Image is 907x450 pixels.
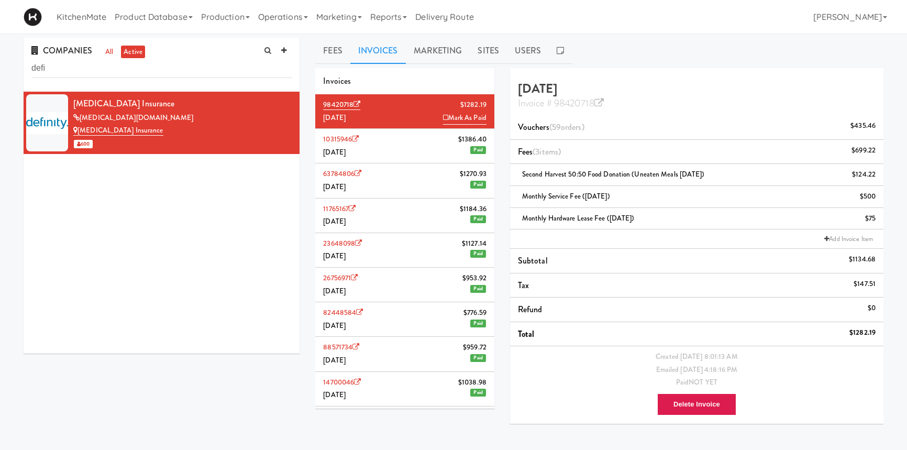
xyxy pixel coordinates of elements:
span: [DATE] [323,182,346,192]
img: Micromart [24,8,42,26]
span: Paid [470,285,485,293]
div: [MEDICAL_DATA] Insurance [73,96,292,112]
span: Fees [518,146,561,158]
a: Sites [470,38,507,64]
div: $1134.68 [849,253,876,266]
a: 11765167 [323,204,356,214]
div: Created [DATE] 8:01:13 AM [518,350,876,364]
span: $1270.93 [460,168,486,181]
span: $1386.40 [458,133,486,146]
span: [DATE] [323,321,346,331]
a: 14700046 [323,377,361,387]
span: $959.72 [463,341,486,354]
a: active [121,46,145,59]
a: Mark As Paid [443,112,486,125]
span: Paid [470,354,485,362]
a: Invoice # 98420718 [518,96,604,110]
span: Monthly Service Fee ([DATE]) [522,191,610,201]
li: 63784806$1270.93[DATE]Paid [315,163,494,198]
div: $0 [868,302,876,315]
a: Marketing [406,38,470,64]
span: $953.92 [462,272,486,285]
a: Fees [315,38,350,64]
div: $75 [865,212,876,225]
a: 88571734 [323,342,359,352]
li: 98420718$1282.19[DATE]Mark As Paid [315,94,494,129]
li: Monthly Service Fee ([DATE])$500 [510,186,883,208]
span: Monthly Hardware Lease Fee ([DATE]) [522,213,635,223]
span: Subtotal [518,255,548,267]
span: [DATE] [323,355,346,365]
input: Search company [31,59,292,78]
div: $147.51 [854,278,876,291]
li: 14700046$1038.98[DATE]Paid [315,372,494,407]
a: Add Invoice Item [822,234,876,244]
a: all [103,46,116,59]
span: $1282.19 [460,98,486,112]
span: Tax [518,279,529,291]
li: [MEDICAL_DATA] Insurance[MEDICAL_DATA][DOMAIN_NAME][MEDICAL_DATA] Insurance 600 [24,92,300,154]
a: 23648098 [323,238,362,248]
span: [DATE] [323,390,346,400]
li: 23648098$1127.14[DATE]Paid [315,233,494,268]
a: Invoices [350,38,406,64]
li: 11765167$1184.36[DATE]Paid [315,199,494,233]
a: 63784806 [323,169,361,179]
span: [DATE] [323,113,346,123]
a: [MEDICAL_DATA] Insurance [73,125,163,136]
div: $124.22 [852,168,876,181]
div: $699.22 [851,144,876,157]
span: [DATE] [323,216,346,226]
a: 10315946 [323,134,359,144]
span: Paid [470,181,485,189]
span: Paid [470,320,485,327]
li: 82448584$776.59[DATE]Paid [315,302,494,337]
div: [MEDICAL_DATA][DOMAIN_NAME] [73,112,292,125]
span: Paid [470,389,485,397]
span: $1184.36 [460,203,486,216]
li: Monthly Hardware Lease Fee ([DATE])$75 [510,208,883,230]
div: $500 [860,190,876,203]
span: Second Harvest 50:50 Food Donation (Uneaten Meals [DATE]) [522,169,705,179]
div: $1282.19 [849,326,876,339]
span: [DATE] [323,286,346,296]
span: Vouchers [518,121,584,133]
li: 88571734$959.72[DATE]Paid [315,337,494,371]
a: 26756971 [323,273,358,283]
span: 600 [74,140,93,148]
a: 82448584 [323,308,363,317]
span: COMPANIES [31,45,92,57]
span: Refund [518,303,543,315]
div: Emailed [DATE] 4:18:16 PM [518,364,876,377]
h4: [DATE] [518,82,876,109]
span: Paid [470,250,485,258]
span: (59 ) [549,121,584,133]
a: Users [507,38,549,64]
span: Invoices [323,75,351,87]
li: 10315946$1386.40[DATE]Paid [315,129,494,163]
a: 98420718 [323,100,360,110]
span: NOT YET [689,377,717,387]
span: $776.59 [463,306,486,320]
span: Paid [470,215,485,223]
button: Delete Invoice [657,393,736,415]
ng-pluralize: items [539,146,558,158]
ng-pluralize: orders [561,121,582,133]
span: [DATE] [323,147,346,157]
div: $435.46 [850,119,876,133]
div: Paid [518,376,876,389]
span: $1038.98 [458,376,486,389]
li: Second Harvest 50:50 Food Donation (Uneaten Meals [DATE])$124.22 [510,164,883,186]
span: Total [518,328,535,340]
li: 80659315$800.32[DATE]Paid [315,407,494,441]
span: Paid [470,146,485,154]
span: $1127.14 [462,237,486,250]
span: (3 ) [533,146,561,158]
li: 26756971$953.92[DATE]Paid [315,268,494,302]
span: [DATE] [323,251,346,261]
